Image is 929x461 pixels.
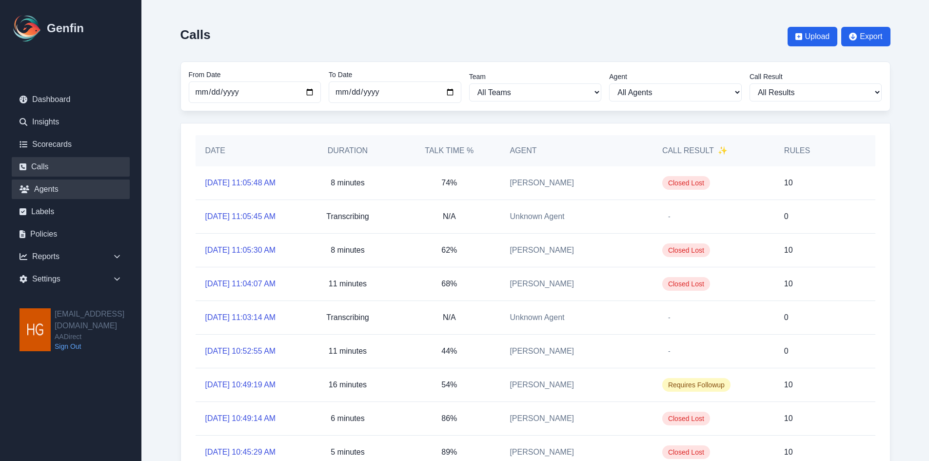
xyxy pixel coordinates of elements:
button: Upload [788,27,838,46]
a: Agents [12,180,130,199]
p: 10 [784,379,793,391]
p: 8 minutes [331,177,364,189]
button: Export [841,27,890,46]
a: [DATE] 10:52:55 AM [205,345,276,357]
p: 54% [441,379,457,391]
span: Transcribing [326,313,369,321]
label: Call Result [750,72,882,81]
p: 10 [784,177,793,189]
span: - [662,344,676,358]
a: [PERSON_NAME] [510,379,574,391]
h2: [EMAIL_ADDRESS][DOMAIN_NAME] [55,308,141,332]
a: Sign Out [55,341,141,351]
p: 68% [441,278,457,290]
p: 89% [441,446,457,458]
p: 10 [784,413,793,424]
a: [PERSON_NAME] [510,446,574,458]
p: 8 minutes [331,244,364,256]
span: Closed Lost [662,277,710,291]
p: 10 [784,446,793,458]
a: [PERSON_NAME] [510,413,574,424]
p: 44% [441,345,457,357]
span: Transcribing [326,212,369,220]
span: AADirect [55,332,141,341]
p: 0 [784,312,789,323]
a: [PERSON_NAME] [510,177,574,189]
a: [DATE] 11:04:07 AM [205,278,276,290]
a: [DATE] 11:03:14 AM [205,312,276,323]
a: [DATE] 10:49:14 AM [205,413,276,424]
p: 10 [784,244,793,256]
a: Insights [12,112,130,132]
span: Export [860,31,882,42]
label: From Date [189,70,321,80]
p: 10 [784,278,793,290]
a: Labels [12,202,130,221]
p: 0 [784,345,789,357]
img: hgarza@aadirect.com [20,308,51,351]
label: Agent [609,72,742,81]
p: 11 minutes [329,278,367,290]
a: Calls [12,157,130,177]
a: Dashboard [12,90,130,109]
div: Settings [12,269,130,289]
a: [DATE] 11:05:30 AM [205,244,276,256]
h1: Genfin [47,20,84,36]
p: 0 [784,211,789,222]
h5: Date [205,145,287,157]
label: Team [469,72,602,81]
img: Logo [12,13,43,44]
span: Closed Lost [662,445,710,459]
span: N/A [443,212,456,220]
a: [DATE] 10:49:19 AM [205,379,276,391]
a: [DATE] 10:45:29 AM [205,446,276,458]
span: - [662,311,676,324]
span: Requires Followup [662,378,731,392]
p: 16 minutes [329,379,367,391]
span: ✨ [718,145,728,157]
p: 86% [441,413,457,424]
div: Reports [12,247,130,266]
span: - [662,210,676,223]
p: 11 minutes [329,345,367,357]
h5: Rules [784,145,810,157]
span: Closed Lost [662,176,710,190]
a: [DATE] 11:05:48 AM [205,177,276,189]
span: Unknown Agent [510,211,564,222]
h5: Talk Time % [408,145,490,157]
h5: Duration [307,145,389,157]
p: 6 minutes [331,413,364,424]
label: To Date [329,70,461,80]
h2: Calls [180,27,211,42]
p: 74% [441,177,457,189]
span: Closed Lost [662,412,710,425]
span: N/A [443,313,456,321]
span: Upload [805,31,830,42]
p: 62% [441,244,457,256]
h5: Call Result [662,145,728,157]
a: [DATE] 11:05:45 AM [205,211,276,222]
h5: Agent [510,145,536,157]
span: Closed Lost [662,243,710,257]
a: Policies [12,224,130,244]
a: [PERSON_NAME] [510,345,574,357]
a: [PERSON_NAME] [510,244,574,256]
p: 5 minutes [331,446,364,458]
a: Scorecards [12,135,130,154]
span: Unknown Agent [510,312,564,323]
a: [PERSON_NAME] [510,278,574,290]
